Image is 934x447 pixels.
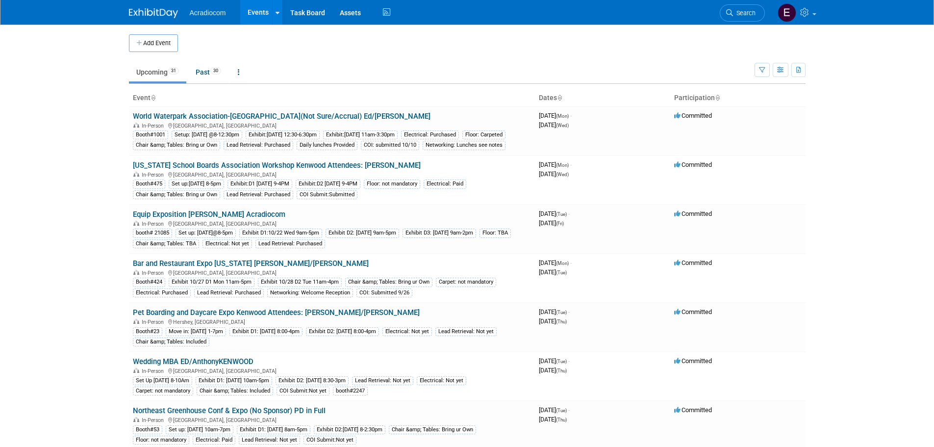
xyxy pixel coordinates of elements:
div: Exhibit D2: [DATE] 8:00-4pm [306,327,379,336]
div: Exhibit:D2 [DATE] 9-4PM [296,180,360,188]
a: Sort by Event Name [151,94,155,102]
div: Floor: Carpeted [462,131,505,139]
div: Setup: [DATE] @8-12:30pm [172,131,242,139]
a: Wedding MBA ED/AnthonyKENWOOD [133,357,253,366]
span: (Wed) [556,123,569,128]
img: In-Person Event [133,221,139,226]
img: Elizabeth Martinez [778,3,796,22]
div: Exhibit D2: [DATE] 8:30-3pm [276,376,349,385]
div: Networking: Welcome Reception [267,289,353,297]
div: Chair &amp; Tables: Included [133,338,209,346]
div: Chair &amp; Tables: Bring ur Own [133,141,220,150]
span: In-Person [142,270,167,276]
span: Search [733,9,756,17]
div: Exhibit D1:10/22 Wed 9am-5pm [239,229,322,237]
th: Dates [535,90,670,106]
span: - [568,308,570,316]
span: (Tue) [556,270,567,275]
span: [DATE] [539,161,572,168]
div: Floor: not mandatory [364,180,420,188]
span: In-Person [142,221,167,227]
div: Floor: not mandatory [133,436,189,445]
span: [DATE] [539,170,569,178]
span: [DATE] [539,357,570,365]
span: - [568,357,570,365]
div: Set Up [DATE] 8-10Am [133,376,192,385]
th: Event [129,90,535,106]
span: Committed [674,210,712,217]
span: Committed [674,259,712,266]
span: Committed [674,112,712,119]
div: Electrical: Not yet [417,376,466,385]
div: booth#2247 [333,387,368,395]
div: Booth#1001 [133,131,168,139]
span: 30 [210,67,221,75]
span: (Mon) [556,113,569,119]
span: (Thu) [556,319,567,324]
div: COI Submit:Submitted [297,190,357,199]
span: [DATE] [539,317,567,325]
div: Electrical: Paid [424,180,466,188]
span: [DATE] [539,416,567,423]
div: Exhibit D1: [DATE] 8:00-4pm [229,327,303,336]
span: - [570,112,572,119]
div: Set up: [DATE] 10am-7pm [166,425,233,434]
div: Networking: Lunches see notes [423,141,505,150]
div: [GEOGRAPHIC_DATA], [GEOGRAPHIC_DATA] [133,367,531,374]
div: [GEOGRAPHIC_DATA], [GEOGRAPHIC_DATA] [133,416,531,423]
span: In-Person [142,172,167,178]
span: - [570,259,572,266]
div: Floor: TBA [480,229,511,237]
span: (Wed) [556,172,569,177]
a: World Waterpark Association-[GEOGRAPHIC_DATA](Not Sure/Accrual) Ed/[PERSON_NAME] [133,112,430,121]
span: [DATE] [539,112,572,119]
div: Electrical: Not yet [382,327,432,336]
a: [US_STATE] School Boards Association Workshop Kenwood Attendees: [PERSON_NAME] [133,161,421,170]
span: (Tue) [556,310,567,315]
span: In-Person [142,417,167,423]
img: ExhibitDay [129,8,178,18]
span: [DATE] [539,210,570,217]
span: - [568,406,570,414]
span: (Mon) [556,162,569,168]
span: [DATE] [539,367,567,374]
div: COI: Submitted 9/26 [356,289,412,297]
div: [GEOGRAPHIC_DATA], [GEOGRAPHIC_DATA] [133,219,531,227]
div: Electrical: Purchased [133,289,191,297]
div: [GEOGRAPHIC_DATA], [GEOGRAPHIC_DATA] [133,121,531,129]
div: Chair &amp; Tables: Bring ur Own [389,425,476,434]
div: Chair &amp; Tables: Included [197,387,273,395]
div: Chair &amp; Tables: Bring ur Own [133,190,220,199]
div: Lead Retrieval: Purchased [224,190,293,199]
span: - [570,161,572,168]
span: Committed [674,406,712,414]
span: (Fri) [556,221,564,226]
div: Exhibit D1: [DATE] 10am-5pm [196,376,272,385]
div: Chair &amp; Tables: Bring ur Own [345,278,432,287]
span: In-Person [142,319,167,325]
img: In-Person Event [133,417,139,422]
div: [GEOGRAPHIC_DATA], [GEOGRAPHIC_DATA] [133,268,531,276]
div: Set up:[DATE] 8-5pm [169,180,224,188]
span: Acradiocom [190,9,226,17]
span: [DATE] [539,406,570,414]
img: In-Person Event [133,319,139,324]
span: [DATE] [539,121,569,129]
a: Pet Boarding and Daycare Expo Kenwood Attendees: [PERSON_NAME]/[PERSON_NAME] [133,308,420,317]
a: Northeast Greenhouse Conf & Expo (No Sponsor) PD in Full [133,406,326,415]
div: Move in: [DATE] 1-7pm [166,327,226,336]
a: Sort by Start Date [557,94,562,102]
span: (Tue) [556,359,567,364]
div: [GEOGRAPHIC_DATA], [GEOGRAPHIC_DATA] [133,170,531,178]
img: In-Person Event [133,172,139,177]
div: Hershey, [GEOGRAPHIC_DATA] [133,317,531,325]
span: 31 [168,67,179,75]
span: (Tue) [556,408,567,413]
span: (Mon) [556,261,569,266]
div: COI Submit:Not yet [277,387,329,395]
span: [DATE] [539,259,572,266]
div: booth# 21085 [133,229,172,237]
span: - [568,210,570,217]
div: Exhibit D3: [DATE] 9am-2pm [403,229,476,237]
span: In-Person [142,123,167,129]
